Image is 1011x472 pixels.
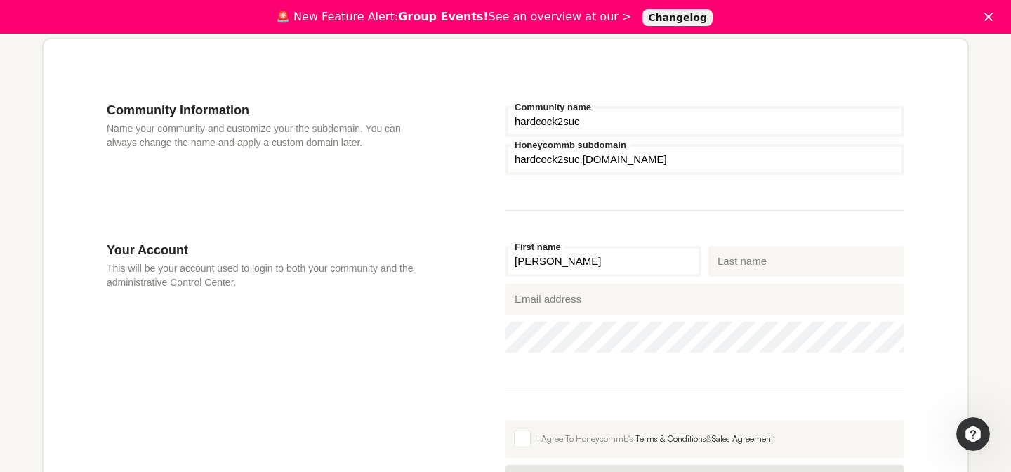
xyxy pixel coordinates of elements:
[511,242,564,251] label: First name
[511,103,595,112] label: Community name
[511,140,630,150] label: Honeycommb subdomain
[107,122,421,150] p: Name your community and customize your the subdomain. You can always change the name and apply a ...
[505,284,904,315] input: Email address
[107,103,421,118] h3: Community Information
[712,433,773,444] a: Sales Agreement
[505,144,904,175] input: your-subdomain.honeycommb.com
[642,9,713,26] a: Changelog
[984,13,998,21] div: Close
[398,10,489,23] b: Group Events!
[708,246,904,277] input: Last name
[505,106,904,137] input: Community name
[635,433,706,444] a: Terms & Conditions
[107,242,421,258] h3: Your Account
[276,10,631,24] div: 🚨 New Feature Alert: See an overview at our >
[505,246,701,277] input: First name
[107,261,421,289] p: This will be your account used to login to both your community and the administrative Control Cen...
[537,433,896,445] div: I Agree To Honeycommb's &
[956,417,990,451] iframe: Intercom live chat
